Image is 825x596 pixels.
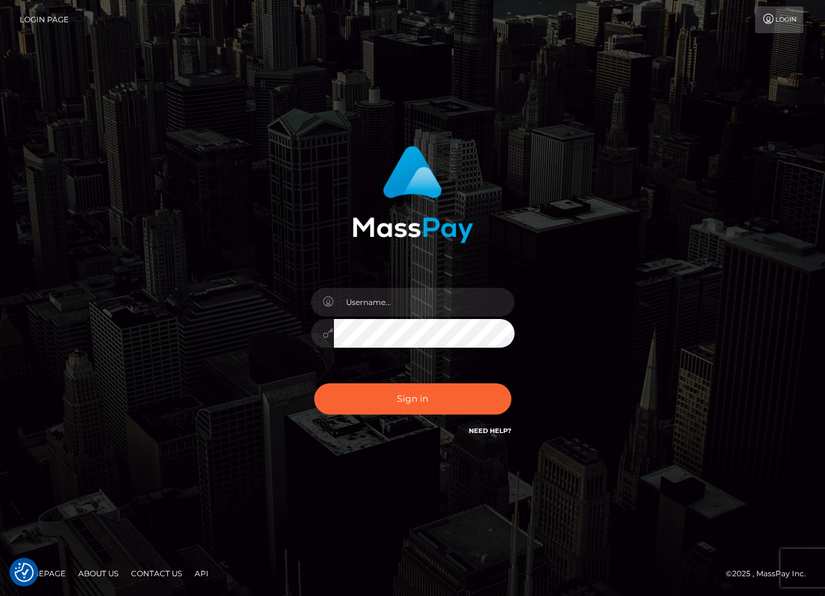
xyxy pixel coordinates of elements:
button: Sign in [314,383,511,415]
a: Login Page [20,6,69,33]
button: Consent Preferences [15,563,34,582]
a: Homepage [14,564,71,583]
input: Username... [334,288,515,316]
a: Need Help? [469,427,511,435]
a: About Us [73,564,123,583]
div: © 2025 , MassPay Inc. [726,567,815,581]
a: Login [755,6,803,33]
a: API [190,564,214,583]
img: MassPay Login [352,146,473,243]
a: Contact Us [126,564,187,583]
img: Revisit consent button [15,563,34,582]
